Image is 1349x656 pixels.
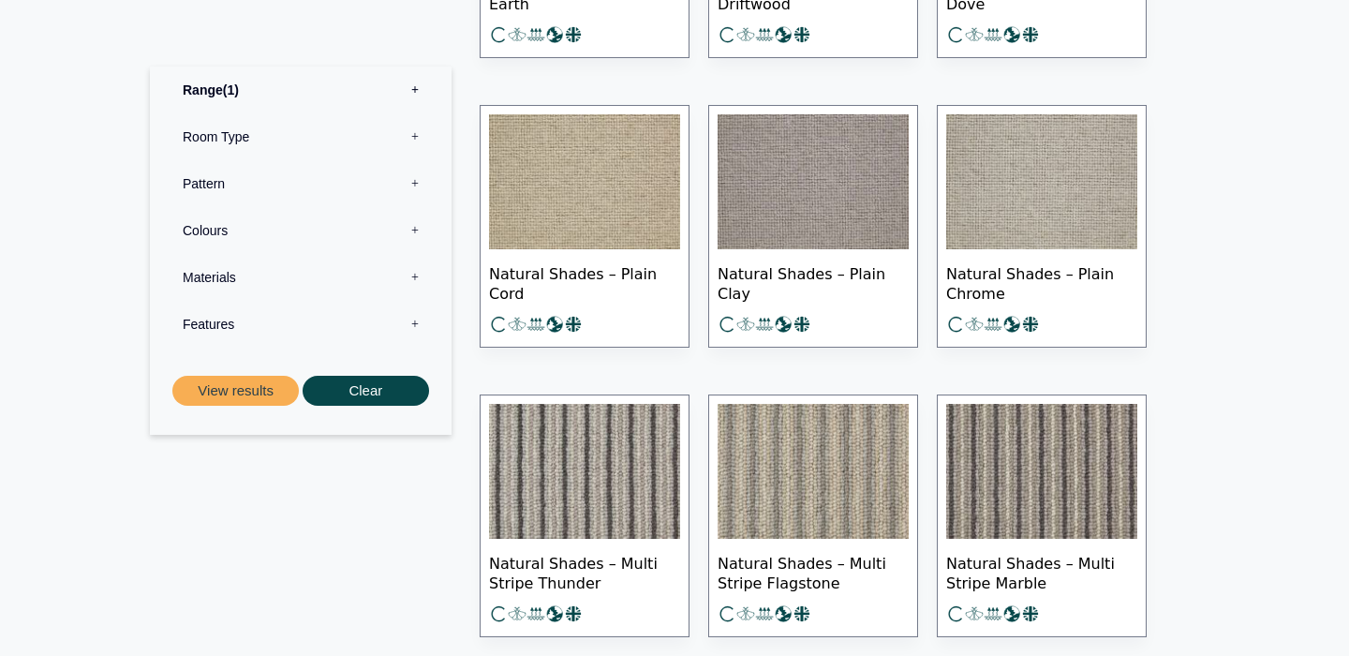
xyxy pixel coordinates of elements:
[480,105,689,348] a: Natural Shades – Plain Cord
[946,249,1137,315] span: Natural Shades – Plain Chrome
[489,249,680,315] span: Natural Shades – Plain Cord
[708,105,918,348] a: Natural Shades – Plain Clay
[303,375,429,406] button: Clear
[946,114,1137,249] img: modern light grey
[489,404,680,539] img: Natural Shades - Multi Stripe Thunder
[172,375,299,406] button: View results
[164,300,437,347] label: Features
[164,206,437,253] label: Colours
[718,249,909,315] span: Natural Shades – Plain Clay
[164,253,437,300] label: Materials
[164,66,437,112] label: Range
[223,82,239,97] span: 1
[480,395,689,637] a: Natural Shades – Multi Stripe Thunder
[937,395,1147,637] a: Natural Shades – Multi Stripe Marble
[718,539,909,604] span: Natural Shades – Multi Stripe Flagstone
[164,112,437,159] label: Room Type
[489,114,680,249] img: natural beige
[937,105,1147,348] a: Natural Shades – Plain Chrome
[489,539,680,604] span: Natural Shades – Multi Stripe Thunder
[718,404,909,539] img: Soft Neutrals
[708,395,918,637] a: Natural Shades – Multi Stripe Flagstone
[946,539,1137,604] span: Natural Shades – Multi Stripe Marble
[718,114,909,249] img: organic grey wool loop
[164,159,437,206] label: Pattern
[946,404,1137,539] img: stripe marble warm grey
